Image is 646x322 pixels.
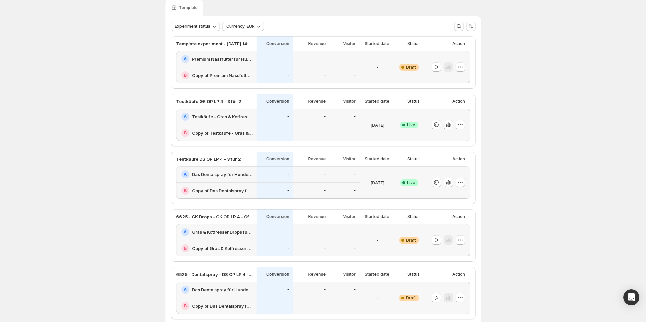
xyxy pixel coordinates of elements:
[287,287,289,292] p: -
[184,188,187,193] h2: B
[365,214,389,219] p: Started date
[376,295,378,301] p: -
[452,41,465,46] p: Action
[324,229,326,235] p: -
[308,41,326,46] p: Revenue
[407,156,420,162] p: Status
[623,289,639,305] div: Open Intercom Messenger
[266,41,289,46] p: Conversion
[324,114,326,119] p: -
[192,171,253,178] h2: Das Dentalspray für Hunde: Jetzt Neukunden Deal sichern!-v1-test
[266,214,289,219] p: Conversion
[192,113,253,120] h2: Testkäufe - Gras & Kotfresser Drops für Hunde: Jetzt Neukunden Deal sichern!-v2
[354,172,356,177] p: -
[324,73,326,78] p: -
[287,73,289,78] p: -
[452,99,465,104] p: Action
[192,187,253,194] h2: Copy of Das Dentalspray für Hunde: Jetzt Neukunden Deal sichern!-v1-test
[365,272,389,277] p: Started date
[287,229,289,235] p: -
[175,24,210,29] span: Experiment status
[354,287,356,292] p: -
[407,272,420,277] p: Status
[287,56,289,62] p: -
[184,130,187,136] h2: B
[192,303,253,309] h2: Copy of Das Dentalspray für Hunde: Jetzt Neukunden Deal sichern!-v1
[324,303,326,309] p: -
[407,122,415,128] span: Live
[184,172,187,177] h2: A
[184,303,187,309] h2: B
[176,98,241,105] p: Testkäufe GK OP LP 4 - 3 für 2
[376,64,378,71] p: -
[266,272,289,277] p: Conversion
[466,22,476,31] button: Sort the results
[406,295,416,301] span: Draft
[407,214,420,219] p: Status
[222,22,264,31] button: Currency: EUR
[370,179,384,186] p: [DATE]
[308,99,326,104] p: Revenue
[376,237,378,244] p: -
[192,130,253,136] h2: Copy of Testkäufe - Gras & Kotfresser Drops für Hunde: Jetzt Neukunden Deal sichern!-v2
[354,73,356,78] p: -
[176,40,253,47] p: Template experiment - [DATE] 14:53:48
[176,213,253,220] p: 6625 - GK Drops - GK OP LP 4 - Offer - (1,3,6) vs. (1,3 für 2,6)
[287,114,289,119] p: -
[324,172,326,177] p: -
[287,188,289,193] p: -
[308,156,326,162] p: Revenue
[287,130,289,136] p: -
[407,180,415,185] span: Live
[266,156,289,162] p: Conversion
[354,229,356,235] p: -
[184,287,187,292] h2: A
[184,229,187,235] h2: A
[176,156,241,162] p: Testkäufe DS OP LP 4 - 3 für 2
[287,303,289,309] p: -
[184,114,187,119] h2: A
[287,246,289,251] p: -
[354,114,356,119] p: -
[354,303,356,309] p: -
[452,156,465,162] p: Action
[287,172,289,177] p: -
[192,245,253,252] h2: Copy of Gras & Kotfresser Drops für Hunde: Jetzt Neukunden Deal sichern!-v1
[179,5,198,10] p: Template
[343,99,356,104] p: Visitor
[407,41,420,46] p: Status
[324,56,326,62] p: -
[406,65,416,70] span: Draft
[354,246,356,251] p: -
[324,246,326,251] p: -
[184,246,187,251] h2: B
[343,156,356,162] p: Visitor
[370,122,384,128] p: [DATE]
[266,99,289,104] p: Conversion
[308,272,326,277] p: Revenue
[365,99,389,104] p: Started date
[192,286,253,293] h2: Das Dentalspray für Hunde: Jetzt Neukunden Deal sichern!-v1
[192,72,253,79] h2: Copy of Premium Nassfutter für Hunde: Jetzt Neukunden Deal sichern!
[452,214,465,219] p: Action
[365,156,389,162] p: Started date
[324,130,326,136] p: -
[406,238,416,243] span: Draft
[226,24,255,29] span: Currency: EUR
[184,73,187,78] h2: B
[343,272,356,277] p: Visitor
[192,229,253,235] h2: Gras & Kotfresser Drops für Hunde: Jetzt Neukunden Deal sichern!-v1
[343,214,356,219] p: Visitor
[354,130,356,136] p: -
[308,214,326,219] p: Revenue
[354,188,356,193] p: -
[324,188,326,193] p: -
[343,41,356,46] p: Visitor
[365,41,389,46] p: Started date
[192,56,253,62] h2: Premium Nassfutter für Hunde: Jetzt Neukunden Deal sichern!
[354,56,356,62] p: -
[171,22,220,31] button: Experiment status
[407,99,420,104] p: Status
[176,271,253,278] p: 6525 - Dentalspray - DS OP LP 4 - Offer - (1,3,6) vs. (1,3 für 2,6)
[452,272,465,277] p: Action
